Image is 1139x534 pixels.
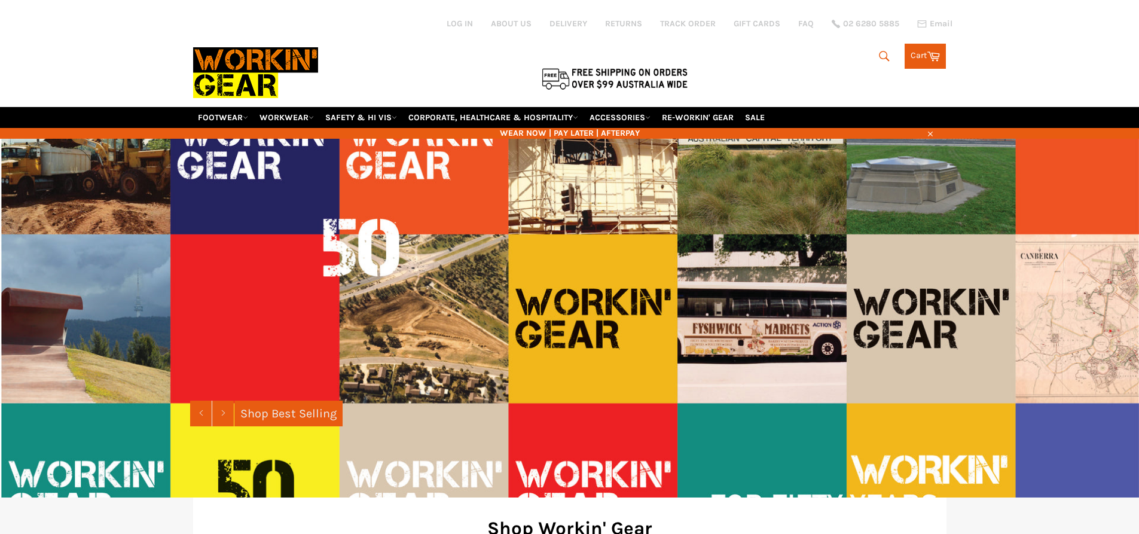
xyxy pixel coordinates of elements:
[320,107,402,128] a: SAFETY & HI VIS
[930,20,952,28] span: Email
[905,44,946,69] a: Cart
[255,107,319,128] a: WORKWEAR
[193,39,318,106] img: Workin Gear leaders in Workwear, Safety Boots, PPE, Uniforms. Australia's No.1 in Workwear
[734,18,780,29] a: GIFT CARDS
[917,19,952,29] a: Email
[832,20,899,28] a: 02 6280 5885
[740,107,769,128] a: SALE
[540,66,689,91] img: Flat $9.95 shipping Australia wide
[798,18,814,29] a: FAQ
[657,107,738,128] a: RE-WORKIN' GEAR
[549,18,587,29] a: DELIVERY
[404,107,583,128] a: CORPORATE, HEALTHCARE & HOSPITALITY
[193,107,253,128] a: FOOTWEAR
[447,19,473,29] a: Log in
[585,107,655,128] a: ACCESSORIES
[605,18,642,29] a: RETURNS
[193,127,946,139] span: WEAR NOW | PAY LATER | AFTERPAY
[660,18,716,29] a: TRACK ORDER
[491,18,532,29] a: ABOUT US
[234,401,343,426] a: Shop Best Selling
[843,20,899,28] span: 02 6280 5885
